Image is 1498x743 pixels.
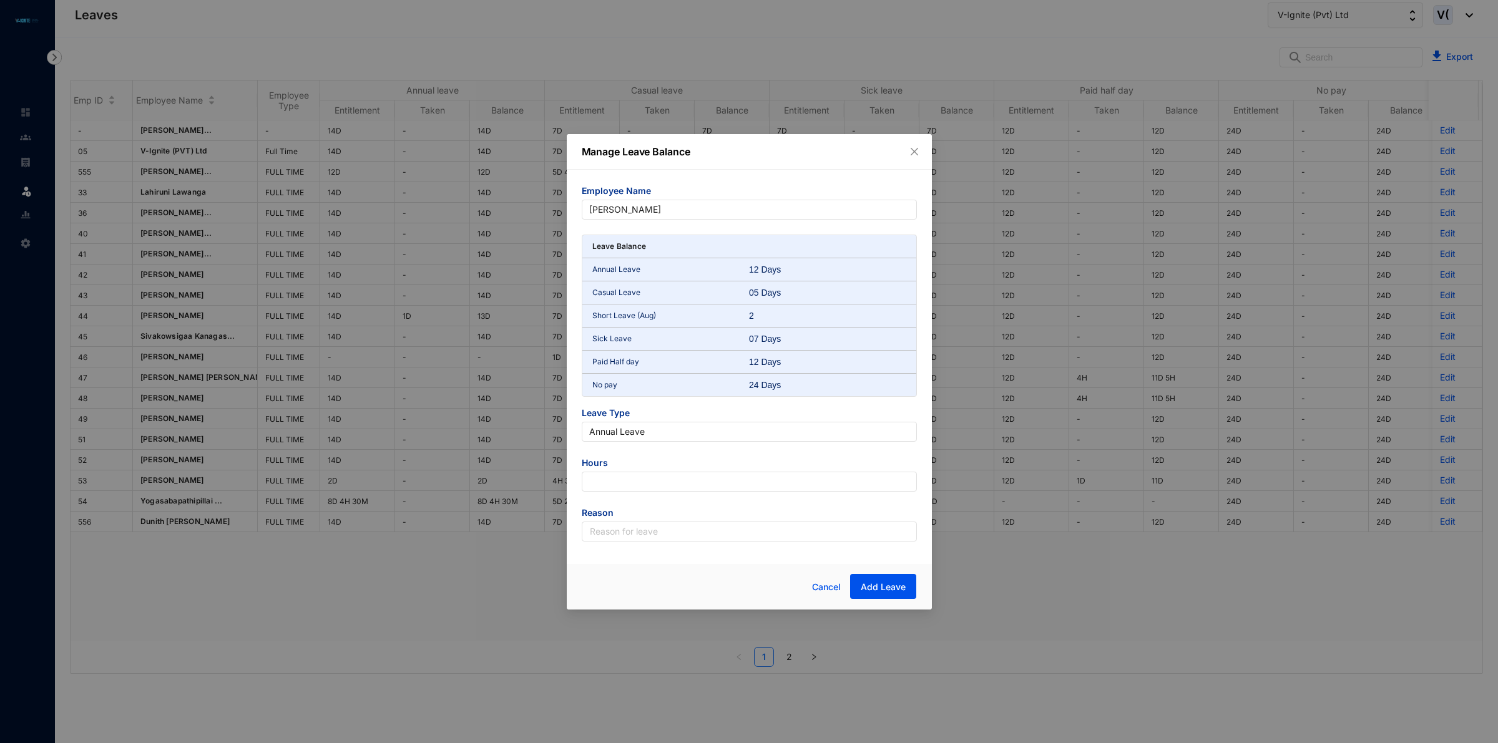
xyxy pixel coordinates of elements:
[749,263,801,276] div: 12 Days
[582,185,917,200] span: Employee Name
[589,200,909,219] span: Karthic Sundaramoorthi
[803,575,850,600] button: Cancel
[908,145,921,158] button: Close
[592,263,750,276] p: Annual Leave
[909,147,919,157] span: close
[582,522,917,541] input: Reason for leave
[592,333,750,345] p: Sick Leave
[582,144,917,159] p: Manage Leave Balance
[861,581,906,593] span: Add Leave
[749,286,801,299] div: 05 Days
[749,309,801,322] div: 2
[592,240,647,253] p: Leave Balance
[592,309,750,322] p: Short Leave (Aug)
[592,286,750,299] p: Casual Leave
[589,422,909,441] span: Annual Leave
[749,379,801,391] div: 24 Days
[592,356,750,368] p: Paid Half day
[749,356,801,368] div: 12 Days
[850,574,916,599] button: Add Leave
[582,407,917,422] span: Leave Type
[812,580,841,594] span: Cancel
[582,457,917,472] span: Hours
[592,379,750,391] p: No pay
[582,507,917,522] span: Reason
[749,333,801,345] div: 07 Days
